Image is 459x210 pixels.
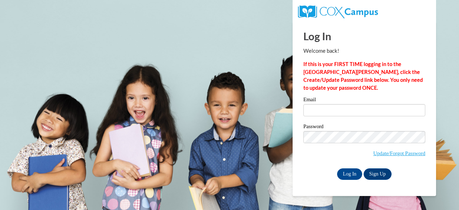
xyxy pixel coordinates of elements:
[303,97,425,104] label: Email
[337,168,362,180] input: Log In
[303,124,425,131] label: Password
[298,5,378,18] img: COX Campus
[364,168,392,180] a: Sign Up
[298,8,378,14] a: COX Campus
[303,47,425,55] p: Welcome back!
[373,150,425,156] a: Update/Forgot Password
[303,29,425,43] h1: Log In
[303,61,423,91] strong: If this is your FIRST TIME logging in to the [GEOGRAPHIC_DATA][PERSON_NAME], click the Create/Upd...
